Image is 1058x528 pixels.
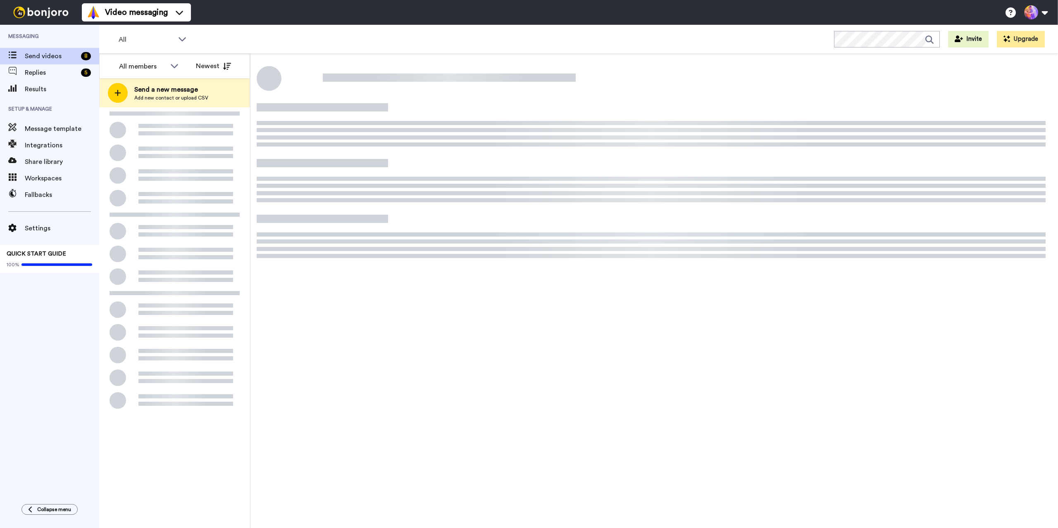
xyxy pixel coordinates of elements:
[25,190,99,200] span: Fallbacks
[10,7,72,18] img: bj-logo-header-white.svg
[119,62,166,71] div: All members
[25,68,78,78] span: Replies
[190,58,237,74] button: Newest
[81,69,91,77] div: 5
[105,7,168,18] span: Video messaging
[37,506,71,513] span: Collapse menu
[25,84,99,94] span: Results
[7,251,66,257] span: QUICK START GUIDE
[134,95,208,101] span: Add new contact or upload CSV
[87,6,100,19] img: vm-color.svg
[25,157,99,167] span: Share library
[25,51,78,61] span: Send videos
[25,173,99,183] span: Workspaces
[948,31,989,47] button: Invite
[25,140,99,150] span: Integrations
[25,124,99,134] span: Message template
[119,35,174,45] span: All
[997,31,1045,47] button: Upgrade
[21,504,78,515] button: Collapse menu
[7,261,19,268] span: 100%
[134,85,208,95] span: Send a new message
[81,52,91,60] div: 8
[25,223,99,233] span: Settings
